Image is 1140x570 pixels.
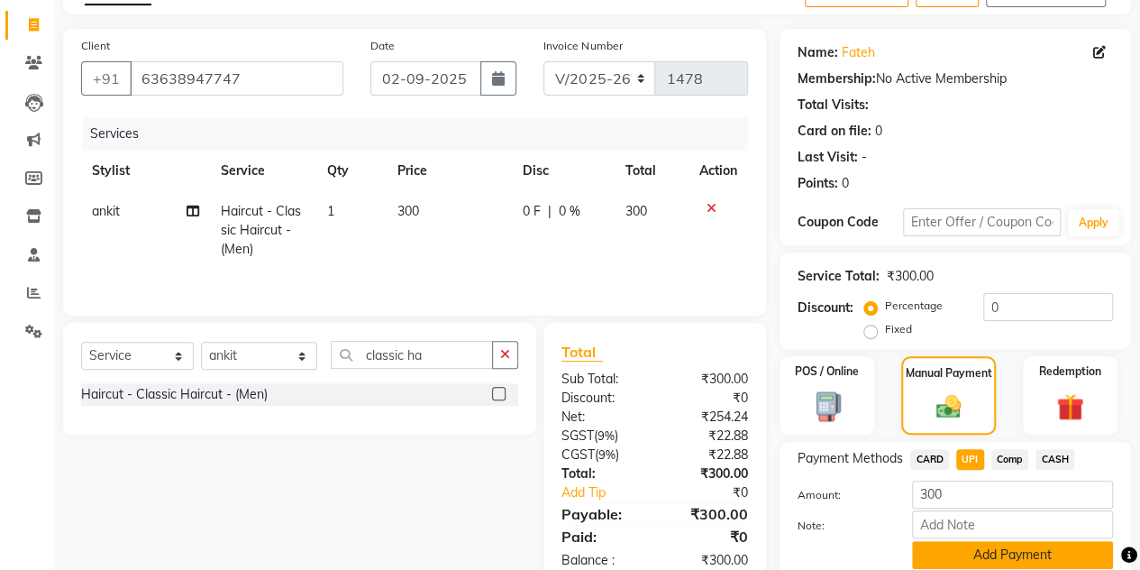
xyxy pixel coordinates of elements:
[548,427,655,446] div: ( )
[885,298,943,314] label: Percentage
[798,69,1113,88] div: No Active Membership
[885,321,912,337] label: Fixed
[654,370,762,389] div: ₹300.00
[912,481,1113,509] input: Amount
[928,392,970,421] img: _cash.svg
[397,203,419,219] span: 300
[842,174,849,193] div: 0
[862,148,867,167] div: -
[956,449,984,470] span: UPI
[689,151,748,191] th: Action
[512,151,615,191] th: Disc
[1035,449,1074,470] span: CASH
[1068,209,1119,236] button: Apply
[903,208,1061,236] input: Enter Offer / Coupon Code
[910,449,949,470] span: CARD
[597,428,615,443] span: 9%
[798,122,871,141] div: Card on file:
[798,449,903,468] span: Payment Methods
[906,365,992,382] label: Manual Payment
[81,385,268,404] div: Haircut - Classic Haircut - (Men)
[387,151,512,191] th: Price
[875,122,882,141] div: 0
[543,38,622,54] label: Invoice Number
[672,483,762,502] div: ₹0
[370,38,395,54] label: Date
[130,61,343,96] input: Search by Name/Mobile/Email/Code
[798,267,880,286] div: Service Total:
[598,447,616,462] span: 9%
[654,446,762,464] div: ₹22.88
[1039,363,1101,380] label: Redemption
[548,526,655,547] div: Paid:
[548,483,672,502] a: Add Tip
[561,427,594,444] span: SGST
[798,96,869,115] div: Total Visits:
[81,38,110,54] label: Client
[654,427,762,446] div: ₹22.88
[805,391,849,423] img: _pos-terminal.svg
[523,202,541,221] span: 0 F
[548,202,552,221] span: |
[784,487,898,503] label: Amount:
[798,148,858,167] div: Last Visit:
[92,203,120,219] span: ankit
[548,408,655,427] div: Net:
[654,408,762,427] div: ₹254.24
[1048,391,1092,424] img: _gift.svg
[83,117,762,151] div: Services
[548,464,655,483] div: Total:
[798,299,853,317] div: Discount:
[548,389,655,408] div: Discount:
[81,61,132,96] button: +91
[316,151,387,191] th: Qty
[795,363,859,380] label: POS / Online
[654,389,762,408] div: ₹0
[912,510,1113,538] input: Add Note
[842,43,875,62] a: Fateh
[654,503,762,525] div: ₹300.00
[548,446,655,464] div: ( )
[798,43,838,62] div: Name:
[625,203,647,219] span: 300
[784,518,898,534] label: Note:
[991,449,1029,470] span: Comp
[548,551,655,570] div: Balance :
[798,213,903,232] div: Coupon Code
[81,151,210,191] th: Stylist
[654,551,762,570] div: ₹300.00
[561,343,603,362] span: Total
[559,202,580,221] span: 0 %
[798,174,838,193] div: Points:
[887,267,934,286] div: ₹300.00
[798,69,876,88] div: Membership:
[561,446,595,463] span: CGST
[912,541,1113,569] button: Add Payment
[327,203,334,219] span: 1
[654,526,762,547] div: ₹0
[221,203,301,257] span: Haircut - Classic Haircut - (Men)
[654,464,762,483] div: ₹300.00
[548,503,655,525] div: Payable:
[331,341,493,369] input: Search or Scan
[615,151,689,191] th: Total
[210,151,315,191] th: Service
[548,370,655,389] div: Sub Total:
